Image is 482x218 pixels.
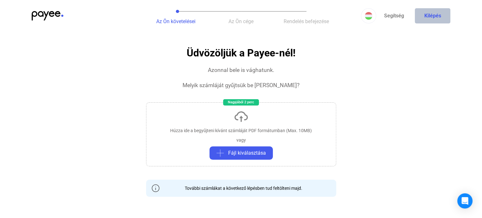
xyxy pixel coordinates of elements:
[187,48,296,59] h1: Üdvözöljük a Payee-nél!
[180,185,302,191] div: További számlákat a következő lépésben tud feltölteni majd.
[156,18,196,24] span: Az Ön követelései
[457,193,472,208] div: Open Intercom Messenger
[365,12,372,20] img: HU
[208,66,274,74] div: Azonnal bele is vághatunk.
[284,18,329,24] span: Rendelés befejezése
[32,11,63,21] img: payee-logo
[234,109,249,124] img: upload-cloud
[415,8,450,23] button: Kilépés
[170,127,312,134] div: Húzza ide a begyűjteni kívánt számláját PDF formátumban (Max. 10MB)
[183,81,299,89] div: Melyik számláját gyűjtsük be [PERSON_NAME]?
[228,18,254,24] span: Az Ön cége
[209,146,273,160] button: plus-greyFájl kiválasztása
[236,137,246,143] div: vagy
[223,99,259,106] div: Nagyjából 2 perc
[152,184,159,192] img: info-grey-outline
[228,149,266,157] span: Fájl kiválasztása
[376,8,412,23] a: Segítség
[361,8,376,23] button: HU
[216,149,224,157] img: plus-grey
